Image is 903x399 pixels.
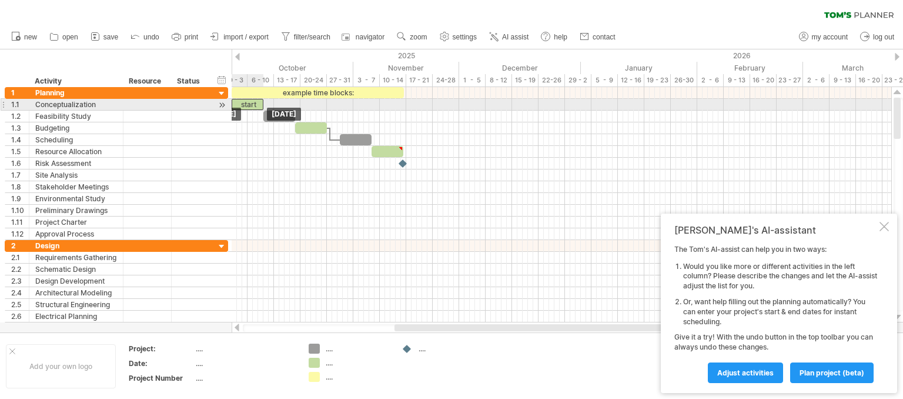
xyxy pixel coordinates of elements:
[593,33,616,41] span: contact
[11,240,29,251] div: 2
[11,311,29,322] div: 2.6
[502,33,529,41] span: AI assist
[512,74,539,87] div: 15 - 19
[11,299,29,310] div: 2.5
[35,87,117,98] div: Planning
[433,74,459,87] div: 24-28
[410,33,427,41] span: zoom
[35,193,117,204] div: Environmental Study
[35,169,117,181] div: Site Analysis
[11,287,29,298] div: 2.4
[419,344,483,354] div: ....
[708,363,783,383] a: Adjust activities
[356,33,384,41] span: navigator
[11,181,29,192] div: 1.8
[777,74,803,87] div: 23 - 27
[11,169,29,181] div: 1.7
[812,33,848,41] span: my account
[196,344,295,354] div: ....
[35,217,117,228] div: Project Charter
[11,146,29,157] div: 1.5
[35,146,117,157] div: Resource Allocation
[35,311,117,322] div: Electrical Planning
[326,372,390,382] div: ....
[790,363,874,383] a: plan project (beta)
[35,205,117,216] div: Preliminary Drawings
[856,74,882,87] div: 16 - 20
[196,373,295,383] div: ....
[11,217,29,228] div: 1.11
[24,33,37,41] span: new
[35,75,116,87] div: Activity
[857,29,898,45] a: log out
[35,252,117,263] div: Requirements Gathering
[232,87,404,98] div: example time blocks:
[353,62,459,74] div: November 2025
[683,262,877,291] li: Would you like more or different activities in the left column? Please describe the changes and l...
[11,158,29,169] div: 1.6
[11,205,29,216] div: 1.10
[406,74,433,87] div: 17 - 21
[394,29,430,45] a: zoom
[300,74,327,87] div: 20-24
[380,74,406,87] div: 10 - 14
[486,74,512,87] div: 8 - 12
[11,228,29,240] div: 1.12
[554,33,567,41] span: help
[11,87,29,98] div: 1
[62,33,78,41] span: open
[35,228,117,240] div: Approval Process
[11,122,29,134] div: 1.3
[353,74,380,87] div: 3 - 7
[35,275,117,287] div: Design Development
[88,29,122,45] a: save
[644,74,671,87] div: 19 - 23
[800,368,864,377] span: plan project (beta)
[278,29,334,45] a: filter/search
[35,111,117,122] div: Feasibility Study
[671,74,697,87] div: 26-30
[674,245,877,383] div: The Tom's AI-assist can help you in two ways: Give it a try! With the undo button in the top tool...
[129,75,165,87] div: Resource
[129,373,193,383] div: Project Number
[618,74,644,87] div: 12 - 16
[177,75,203,87] div: Status
[143,33,159,41] span: undo
[221,74,248,87] div: 29 - 3
[803,74,830,87] div: 2 - 6
[697,62,803,74] div: February 2026
[128,29,163,45] a: undo
[274,74,300,87] div: 13 - 17
[35,158,117,169] div: Risk Assessment
[830,74,856,87] div: 9 - 13
[581,62,697,74] div: January 2026
[724,74,750,87] div: 9 - 13
[565,74,591,87] div: 29 - 2
[11,264,29,275] div: 2.2
[232,62,353,74] div: October 2025
[103,33,118,41] span: save
[539,74,565,87] div: 22-26
[327,74,353,87] div: 27 - 31
[750,74,777,87] div: 16 - 20
[459,74,486,87] div: 1 - 5
[538,29,571,45] a: help
[248,74,274,87] div: 6 - 10
[129,344,193,354] div: Project:
[11,99,29,110] div: 1.1
[674,224,877,236] div: [PERSON_NAME]'s AI-assistant
[35,240,117,251] div: Design
[196,358,295,368] div: ....
[35,134,117,145] div: Scheduling
[6,344,116,388] div: Add your own logo
[591,74,618,87] div: 5 - 9
[459,62,581,74] div: December 2025
[208,29,272,45] a: import / export
[35,122,117,134] div: Budgeting
[232,99,263,110] div: start
[683,297,877,327] li: Or, want help filling out the planning automatically? You can enter your project's start & end da...
[267,108,301,121] div: [DATE]
[35,287,117,298] div: Architectural Modeling
[129,358,193,368] div: Date:
[11,134,29,145] div: 1.4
